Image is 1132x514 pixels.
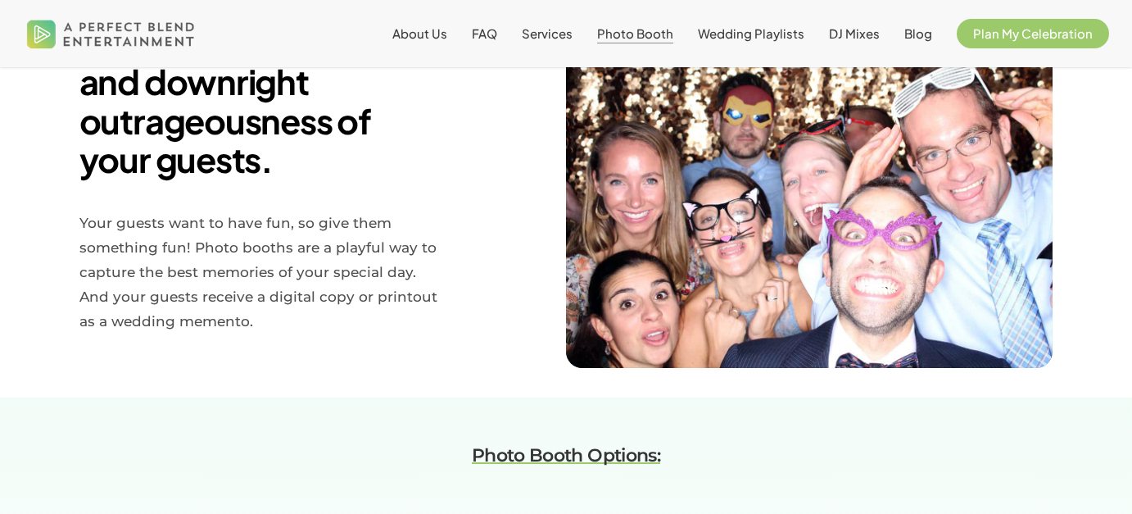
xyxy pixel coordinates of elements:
b: Capture the wild, silly and downright outrageousness of your guests. [79,20,408,180]
span: Services [522,25,573,41]
a: FAQ [472,27,497,40]
span: About Us [392,25,447,41]
em: Photo Booth Options: [472,444,660,466]
span: Your guests want to have fun, so give them something fun! Photo booths are a playful way to captu... [79,215,437,330]
span: Plan My Celebration [973,25,1093,41]
a: Blog [904,27,932,40]
span: FAQ [472,25,497,41]
a: Photo Booth [597,27,673,40]
span: Wedding Playlists [698,25,804,41]
span: Photo Booth [597,25,673,41]
span: DJ Mixes [829,25,880,41]
a: Wedding Playlists [698,27,804,40]
img: A Perfect Blend Entertainment [23,7,199,61]
a: About Us [392,27,447,40]
a: Plan My Celebration [957,27,1109,40]
a: Services [522,27,573,40]
span: Blog [904,25,932,41]
a: DJ Mixes [829,27,880,40]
